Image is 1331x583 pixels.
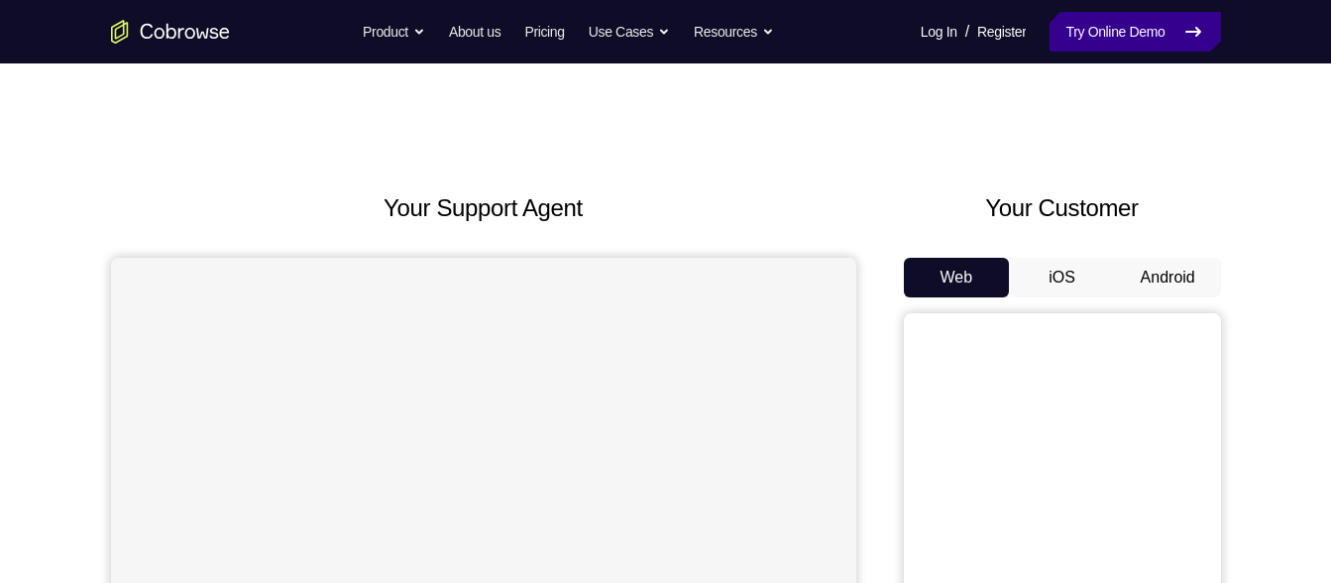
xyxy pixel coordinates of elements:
[363,12,425,52] button: Product
[921,12,957,52] a: Log In
[965,20,969,44] span: /
[1050,12,1220,52] a: Try Online Demo
[111,190,856,226] h2: Your Support Agent
[977,12,1026,52] a: Register
[904,190,1221,226] h2: Your Customer
[904,258,1010,297] button: Web
[449,12,500,52] a: About us
[524,12,564,52] a: Pricing
[694,12,774,52] button: Resources
[111,20,230,44] a: Go to the home page
[589,12,670,52] button: Use Cases
[1115,258,1221,297] button: Android
[1009,258,1115,297] button: iOS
